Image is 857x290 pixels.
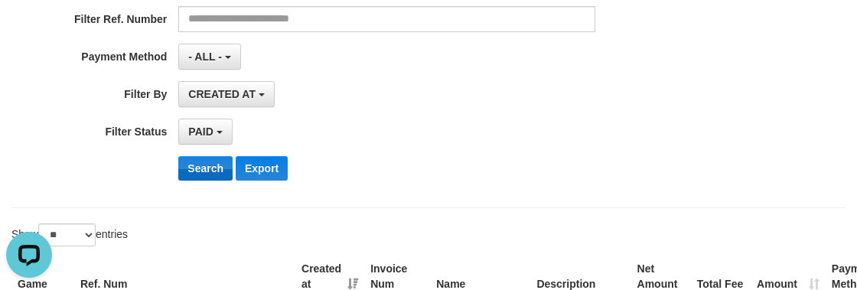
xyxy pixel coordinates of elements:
button: CREATED AT [178,81,275,107]
button: Open LiveChat chat widget [6,6,52,52]
button: Search [178,156,233,181]
label: Show entries [11,223,128,246]
select: Showentries [38,223,96,246]
span: - ALL - [188,51,222,63]
span: CREATED AT [188,88,256,100]
button: Export [236,156,288,181]
span: PAID [188,125,213,138]
button: - ALL - [178,44,240,70]
button: PAID [178,119,232,145]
